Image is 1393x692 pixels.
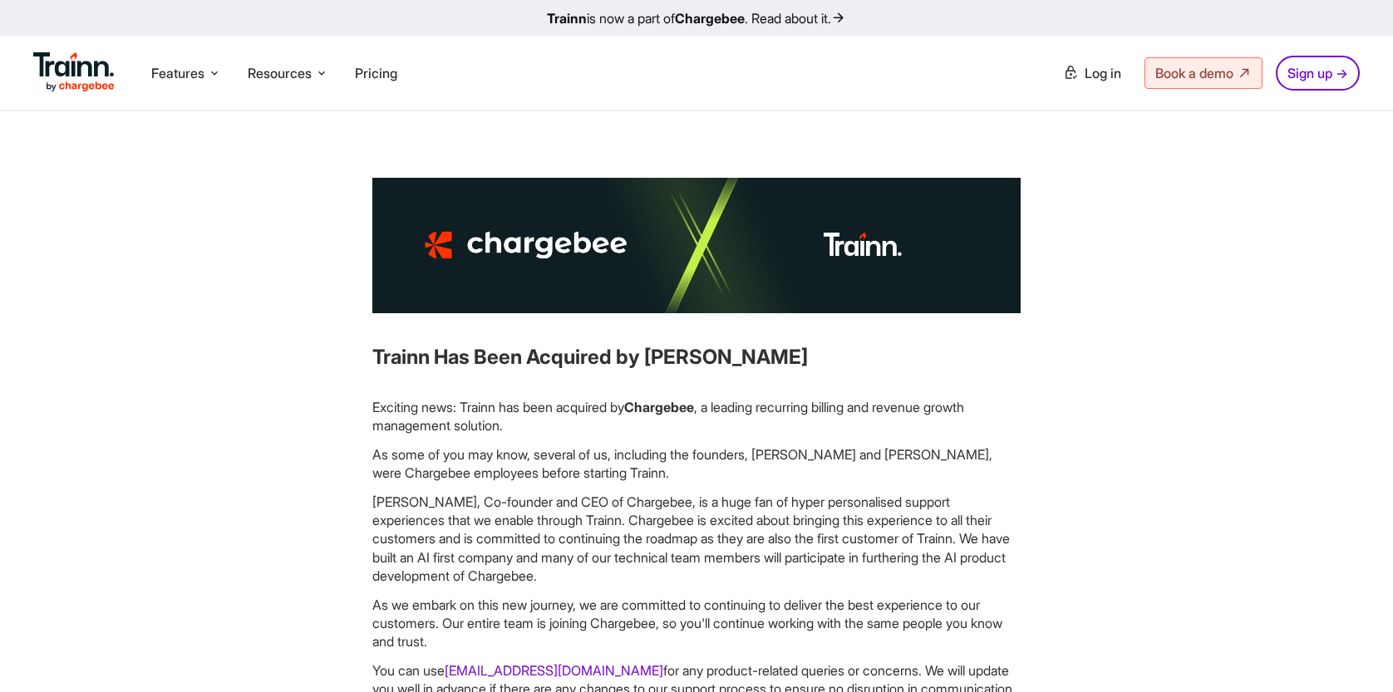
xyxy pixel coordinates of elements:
img: Trainn Logo [33,52,115,92]
a: [EMAIL_ADDRESS][DOMAIN_NAME] [445,662,663,679]
a: Sign up → [1276,56,1360,91]
span: Features [151,64,204,82]
span: Log in [1085,65,1121,81]
p: As we embark on this new journey, we are committed to continuing to deliver the best experience t... [372,596,1021,651]
h3: Trainn Has Been Acquired by [PERSON_NAME] [372,343,1021,371]
span: Book a demo [1155,65,1233,81]
span: Resources [248,64,312,82]
b: Chargebee [675,10,745,27]
p: As some of you may know, several of us, including the founders, [PERSON_NAME] and [PERSON_NAME], ... [372,445,1021,483]
b: Trainn [547,10,587,27]
b: Chargebee [624,399,694,415]
a: Book a demo [1144,57,1263,89]
a: Log in [1053,58,1131,88]
p: Exciting news: Trainn has been acquired by , a leading recurring billing and revenue growth manag... [372,398,1021,435]
a: Pricing [355,65,397,81]
p: [PERSON_NAME], Co-founder and CEO of Chargebee, is a huge fan of hyper personalised support exper... [372,493,1021,586]
img: Partner Training built on Trainn | Buildops [372,178,1021,313]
